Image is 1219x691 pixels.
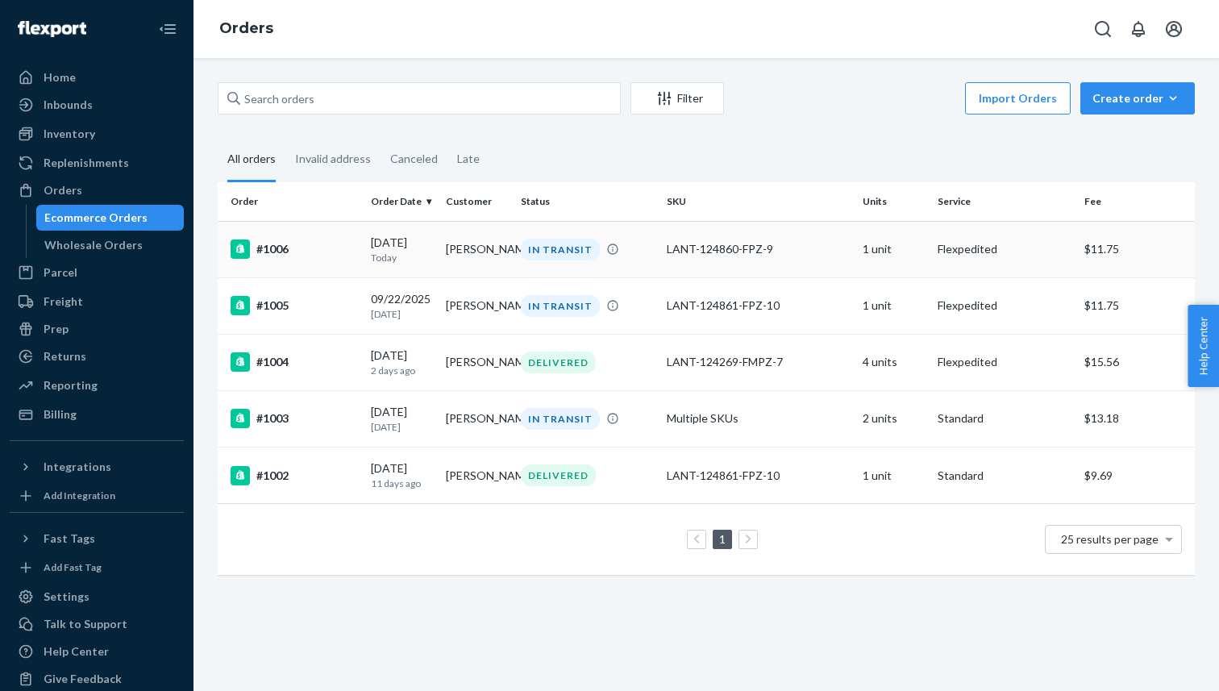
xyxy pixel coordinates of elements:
th: Service [931,182,1078,221]
div: Wholesale Orders [44,237,143,253]
td: $15.56 [1078,334,1195,390]
div: #1006 [231,239,358,259]
a: Replenishments [10,150,184,176]
div: Customer [446,194,508,208]
div: #1005 [231,296,358,315]
p: Standard [938,468,1071,484]
th: Order [218,182,364,221]
button: Open notifications [1122,13,1155,45]
td: 4 units [856,334,931,390]
div: Returns [44,348,86,364]
div: IN TRANSIT [521,408,600,430]
div: 09/22/2025 [371,291,433,321]
a: Inbounds [10,92,184,118]
p: Flexpedited [938,354,1071,370]
div: Prep [44,321,69,337]
div: Fast Tags [44,531,95,547]
th: Order Date [364,182,439,221]
button: Integrations [10,454,184,480]
div: Create order [1092,90,1183,106]
div: Add Fast Tag [44,560,102,574]
a: Orders [219,19,273,37]
button: Help Center [1188,305,1219,387]
td: [PERSON_NAME] [439,221,514,277]
div: LANT-124269-FMPZ-7 [667,354,849,370]
td: $11.75 [1078,277,1195,334]
td: [PERSON_NAME] [439,447,514,504]
div: Late [457,138,480,180]
td: Multiple SKUs [660,390,855,447]
div: Help Center [44,643,109,660]
div: Talk to Support [44,616,127,632]
td: 2 units [856,390,931,447]
td: 1 unit [856,221,931,277]
input: Search orders [218,82,621,114]
div: All orders [227,138,276,182]
div: LANT-124860-FPZ-9 [667,241,849,257]
a: Reporting [10,373,184,398]
div: Settings [44,589,89,605]
div: IN TRANSIT [521,239,600,260]
div: Filter [631,90,723,106]
div: Freight [44,293,83,310]
th: SKU [660,182,855,221]
div: DELIVERED [521,464,596,486]
div: Reporting [44,377,98,393]
a: Orders [10,177,184,203]
a: Add Fast Tag [10,558,184,577]
a: Inventory [10,121,184,147]
td: [PERSON_NAME] [439,334,514,390]
a: Ecommerce Orders [36,205,185,231]
a: Talk to Support [10,611,184,637]
div: #1004 [231,352,358,372]
div: [DATE] [371,404,433,434]
td: 1 unit [856,447,931,504]
button: Create order [1080,82,1195,114]
button: Open account menu [1158,13,1190,45]
a: Prep [10,316,184,342]
p: Standard [938,410,1071,427]
a: Freight [10,289,184,314]
div: Inventory [44,126,95,142]
td: $9.69 [1078,447,1195,504]
td: $11.75 [1078,221,1195,277]
td: [PERSON_NAME] [439,277,514,334]
div: Integrations [44,459,111,475]
th: Fee [1078,182,1195,221]
div: LANT-124861-FPZ-10 [667,468,849,484]
div: Ecommerce Orders [44,210,148,226]
img: Flexport logo [18,21,86,37]
a: Page 1 is your current page [716,532,729,546]
p: 2 days ago [371,364,433,377]
p: Today [371,251,433,264]
span: 25 results per page [1061,532,1159,546]
div: [DATE] [371,235,433,264]
button: Fast Tags [10,526,184,552]
div: IN TRANSIT [521,295,600,317]
p: Flexpedited [938,298,1071,314]
ol: breadcrumbs [206,6,286,52]
div: Add Integration [44,489,115,502]
div: Orders [44,182,82,198]
p: [DATE] [371,420,433,434]
p: [DATE] [371,307,433,321]
button: Close Navigation [152,13,184,45]
th: Units [856,182,931,221]
div: Replenishments [44,155,129,171]
a: Returns [10,343,184,369]
a: Wholesale Orders [36,232,185,258]
div: #1003 [231,409,358,428]
a: Billing [10,402,184,427]
div: Give Feedback [44,671,122,687]
td: $13.18 [1078,390,1195,447]
td: 1 unit [856,277,931,334]
button: Open Search Box [1087,13,1119,45]
td: [PERSON_NAME] [439,390,514,447]
div: LANT-124861-FPZ-10 [667,298,849,314]
div: Canceled [390,138,438,180]
div: [DATE] [371,348,433,377]
a: Help Center [10,639,184,664]
p: 11 days ago [371,477,433,490]
div: Billing [44,406,77,423]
